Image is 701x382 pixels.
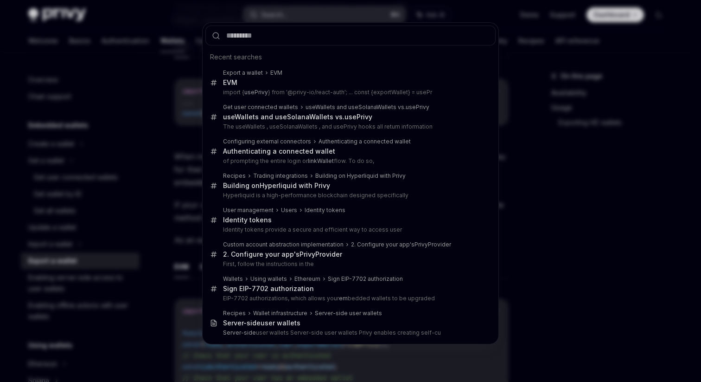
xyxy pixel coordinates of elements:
[223,285,314,293] div: Sign EIP-7702 authorization
[328,275,403,283] div: Sign EIP-7702 authorization
[281,207,297,214] div: Users
[244,89,268,96] b: usePrivy
[406,104,429,110] b: usePrivy
[223,157,476,165] p: of prompting the entire login or flow. To do so,
[250,275,287,283] div: Using wallets
[223,89,476,96] p: import { } from '@privy-io/react-auth'; ... const {exportWallet} = usePr
[315,310,382,317] div: Server-side user wallets
[223,260,476,268] p: First, follow the instructions in the
[223,147,335,155] div: Authenticating a connected wallet
[223,181,330,190] div: Building on liquid with Privy
[319,138,411,145] div: Authenticating a connected wallet
[223,172,246,180] div: Recipes
[223,250,342,259] div: 2. Configure your app's
[339,295,348,302] b: em
[253,310,307,317] div: Wallet infrastructure
[223,241,344,248] div: Custom account abstraction implementation
[223,295,476,302] p: EIP-7702 authorizations, which allows your bedded wallets to be upgraded
[223,78,237,87] div: EVM
[260,181,279,189] b: Hyper
[308,157,334,164] b: linkWallet
[223,329,256,336] b: Server-side
[223,69,263,77] div: Export a wallet
[223,207,274,214] div: User management
[414,241,451,248] b: PrivyProvider
[223,123,476,130] p: The useWallets , useSolanaWallets , and usePrivy hooks all return information
[315,172,406,180] div: Building on Hyperliquid with Privy
[223,329,476,337] p: user wallets Server-side user wallets Privy enables creating self-cu
[223,319,261,327] b: Server-side
[210,52,262,62] span: Recent searches
[294,275,320,283] div: Ethereum
[223,226,476,233] p: Identity tokens provide a secure and efficient way to access user
[344,113,372,121] b: usePrivy
[306,104,429,111] div: useWallets and useSolanaWallets vs.
[351,241,451,248] div: 2. Configure your app's
[300,250,342,258] b: PrivyProvider
[223,275,243,283] div: Wallets
[305,207,345,214] div: Identity tokens
[223,319,300,327] div: user wallets
[223,310,246,317] div: Recipes
[223,104,298,111] div: Get user connected wallets
[270,69,282,77] div: EVM
[223,138,311,145] div: Configuring external connectors
[253,172,308,180] div: Trading integrations
[223,216,272,224] b: Identity tokens
[223,113,372,121] div: useWallets and useSolanaWallets vs.
[223,192,476,199] p: Hyperliquid is a high-performance blockchain designed specifically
